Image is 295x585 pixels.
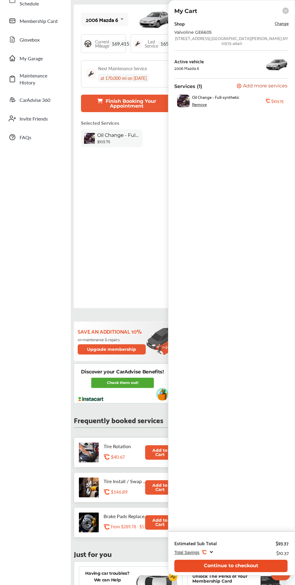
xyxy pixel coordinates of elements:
p: Tire Install / Swap Tires [104,478,149,484]
p: Just for you [74,551,112,556]
p: on maintenance & repairs [78,337,147,342]
a: FAQs [5,129,65,145]
b: $103.75 [271,99,284,103]
a: Invite Friends [5,111,65,126]
p: Save an additional 10% [78,328,147,335]
img: steering_logo [84,39,92,48]
button: Continue to checkout [174,560,287,572]
span: Membership Card [20,17,62,24]
span: Current Mileage [95,39,109,48]
img: mobile_3282_st0640_046.jpg [137,6,173,33]
div: [STREET_ADDRESS] , [GEOGRAPHIC_DATA][PERSON_NAME] , NY 10573-4640 [174,36,289,46]
span: Last Service [145,39,158,48]
span: 169,415 [109,40,132,47]
img: maintenance_logo [133,39,142,48]
a: Membership Card [5,13,65,29]
img: instacart-vehicle.0979a191.svg [156,388,169,401]
button: Add to Cart [145,445,175,460]
p: Frequently booked services [74,417,163,423]
span: My Garage [20,55,62,62]
p: Having car troubles? We can Help [84,570,131,583]
span: Invite Friends [20,115,62,122]
img: brake-pads-replacement-thumb.jpg [79,512,99,532]
a: My Garage [5,50,65,66]
div: Active vehicle [174,58,204,64]
span: CarAdvise 360 [20,96,62,103]
div: $146.89 [111,489,167,495]
a: Maintenance History [5,69,65,89]
span: Total Savings [174,550,199,555]
p: Services (1) [174,83,202,89]
a: CarAdvise 360 [5,92,65,108]
img: 3282_st0640_046.jpg [265,55,289,74]
div: $10.37 [276,549,289,557]
button: Finish Booking Your Appointment [81,95,172,112]
span: Add more services [243,83,287,89]
a: Check them out! [91,378,154,388]
img: tire-rotation-thumb.jpg [79,442,99,462]
span: Oil Change - Full-synthetic [97,132,139,138]
button: Add more services [237,83,287,89]
div: $40.67 [111,454,167,460]
img: tire-install-swap-tires-thumb.jpg [79,477,99,497]
span: Glovebox [20,36,62,43]
button: Upgrade membership [78,344,146,354]
img: cardiogram-logo.18e20815.svg [169,572,178,581]
p: From $289.78 - $579.55 [111,524,154,530]
div: Remove [192,102,207,107]
img: oil-change-thumb.jpg [84,133,95,144]
div: Valvoline GE6605 [174,30,271,35]
div: Shop [174,19,185,27]
button: Add to Cart [145,515,175,530]
p: Discover your CarAdvise Benefits! [81,369,164,375]
span: Change [275,20,289,27]
p: Tire Rotation [104,443,149,449]
p: Unlock The Perks of Your Membership Card [192,574,258,583]
p: My Cart [174,8,197,14]
a: Add more services [237,83,289,89]
span: 165146 [158,40,179,47]
img: instacart-logo.217963cc.svg [77,397,104,401]
div: Next Maintenance Service [98,65,147,71]
b: $103.75 [97,140,110,144]
img: maintenance_logo [86,69,96,79]
span: Maintenance History [20,72,62,86]
button: Add to Cart [145,480,175,495]
p: Selected Services [81,119,119,126]
div: Estimated Sub Total [174,540,217,546]
span: FAQs [20,134,62,141]
img: oil-change-thumb.jpg [177,95,190,107]
div: $93.37 [276,540,289,546]
div: 2006 Mazda 6 [174,66,199,71]
p: Brake Pads Replacement [104,513,149,519]
div: at 170,000 mi on [DATE] [98,74,149,82]
div: 2006 Mazda 6 [86,17,118,23]
span: Oil Change - Full-synthetic [192,95,240,99]
a: Glovebox [5,32,65,47]
img: update-membership.81812027.svg [147,327,183,355]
